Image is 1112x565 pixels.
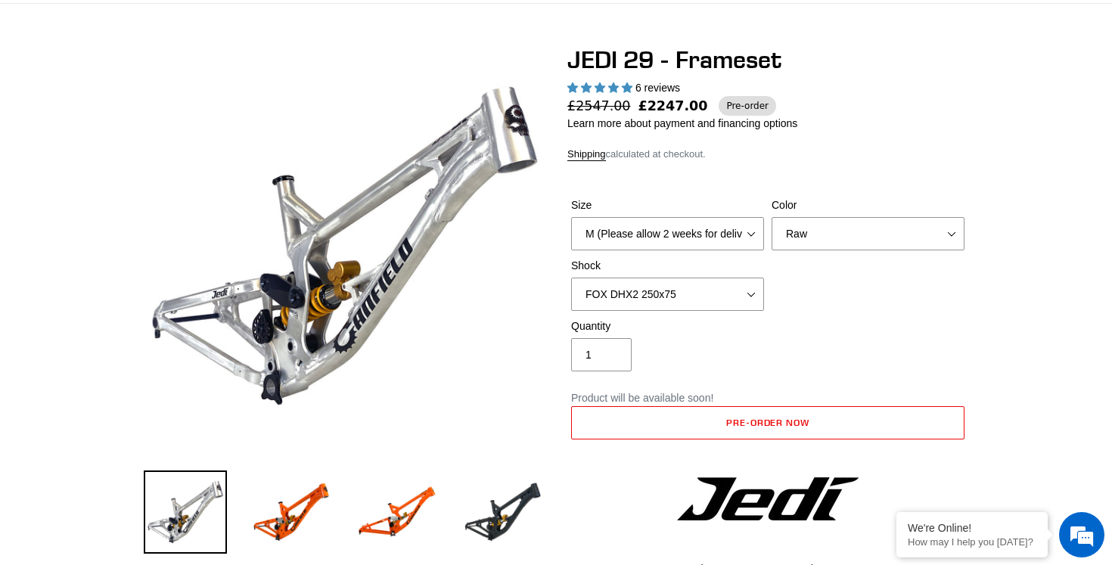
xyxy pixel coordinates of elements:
img: Load image into Gallery viewer, JEDI 29 - Frameset [461,470,545,554]
p: How may I help you today? [908,536,1036,548]
label: Quantity [571,318,764,334]
img: Load image into Gallery viewer, JEDI 29 - Frameset [144,470,227,554]
img: Load image into Gallery viewer, JEDI 29 - Frameset [356,470,439,554]
span: Pre-order now [726,417,809,428]
span: 5.00 stars [567,82,635,94]
span: £2247.00 [638,96,708,116]
button: Add to cart [571,406,964,439]
label: Shock [571,258,764,274]
div: calculated at checkout. [567,147,968,162]
h1: JEDI 29 - Frameset [567,45,968,74]
a: Shipping [567,148,606,161]
p: Product will be available soon! [571,390,964,406]
img: Load image into Gallery viewer, JEDI 29 - Frameset [250,470,333,554]
label: Size [571,197,764,213]
div: We're Online! [908,522,1036,534]
span: 6 reviews [635,82,680,94]
span: Pre-order [719,96,776,116]
span: £2547.00 [567,96,638,116]
a: Learn more about payment and financing options [567,117,797,129]
label: Color [772,197,964,213]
